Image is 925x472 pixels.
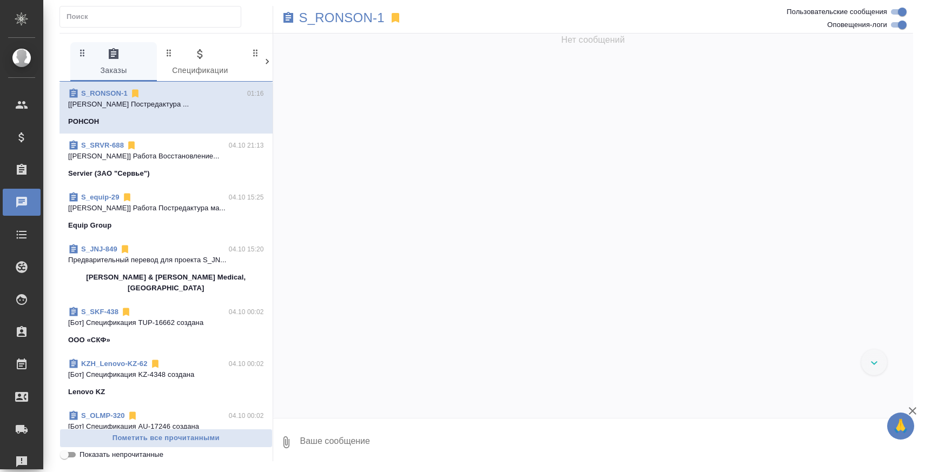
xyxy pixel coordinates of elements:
span: Оповещения-логи [827,19,887,30]
a: S_equip-29 [81,193,120,201]
p: 04.10 15:20 [229,244,264,255]
p: 04.10 15:25 [229,192,264,203]
svg: Зажми и перетащи, чтобы поменять порядок вкладок [164,48,174,58]
svg: Зажми и перетащи, чтобы поменять порядок вкладок [250,48,261,58]
svg: Зажми и перетащи, чтобы поменять порядок вкладок [77,48,88,58]
p: Servier (ЗАО "Сервье") [68,168,150,179]
p: Lenovo KZ [68,387,105,397]
a: S_OLMP-320 [81,411,125,420]
div: S_JNJ-84904.10 15:20Предварительный перевод для проекта S_JN...[PERSON_NAME] & [PERSON_NAME] Medi... [60,237,273,300]
button: 🙏 [887,413,914,440]
a: S_SKF-438 [81,308,118,316]
p: [PERSON_NAME] & [PERSON_NAME] Medical, [GEOGRAPHIC_DATA] [68,272,264,294]
p: [Бот] Спецификация KZ-4348 создана [68,369,264,380]
p: 04.10 00:02 [229,410,264,421]
p: 01:16 [247,88,264,99]
p: 04.10 21:13 [229,140,264,151]
svg: Отписаться [150,358,161,369]
button: Пометить все прочитанными [60,429,273,448]
span: Клиенты [250,48,323,77]
div: S_equip-2904.10 15:25[[PERSON_NAME]] Работа Постредактура ма...Equip Group [60,185,273,237]
input: Поиск [67,9,241,24]
p: 04.10 00:02 [229,358,264,369]
svg: Отписаться [121,307,131,317]
span: Показать непрочитанные [80,449,163,460]
a: S_JNJ-849 [81,245,117,253]
svg: Отписаться [126,140,137,151]
p: [Бот] Спецификация AU-17246 создана [68,421,264,432]
svg: Отписаться [120,244,130,255]
div: S_RONSON-101:16[[PERSON_NAME] Постредактура ...РОНСОН [60,82,273,134]
div: S_SKF-43804.10 00:02[Бот] Спецификация TUP-16662 созданаООО «СКФ» [60,300,273,352]
span: Пользовательские сообщения [787,6,887,17]
span: 🙏 [891,415,910,437]
svg: Отписаться [130,88,141,99]
span: Пометить все прочитанными [65,432,267,444]
p: [[PERSON_NAME] Постредактура ... [68,99,264,110]
a: S_RONSON-1 [81,89,128,97]
span: Спецификации [163,48,237,77]
p: Предварительный перевод для проекта S_JN... [68,255,264,265]
p: [[PERSON_NAME]] Работа Восстановление... [68,151,264,162]
p: [[PERSON_NAME]] Работа Постредактура ма... [68,203,264,214]
p: Equip Group [68,220,111,231]
svg: Отписаться [122,192,133,203]
span: Заказы [77,48,150,77]
a: S_RONSON-1 [299,12,385,23]
a: KZH_Lenovo-KZ-62 [81,360,148,368]
p: ООО «СКФ» [68,335,110,345]
svg: Отписаться [127,410,138,421]
p: [Бот] Спецификация TUP-16662 создана [68,317,264,328]
span: Нет сообщений [561,34,625,46]
a: S_SRVR-688 [81,141,124,149]
div: S_OLMP-32004.10 00:02[Бот] Спецификация AU-17246 созданаOLYMPUS [60,404,273,456]
div: S_SRVR-68804.10 21:13[[PERSON_NAME]] Работа Восстановление...Servier (ЗАО "Сервье") [60,134,273,185]
p: РОНСОН [68,116,99,127]
p: 04.10 00:02 [229,307,264,317]
div: KZH_Lenovo-KZ-6204.10 00:02[Бот] Спецификация KZ-4348 созданаLenovo KZ [60,352,273,404]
